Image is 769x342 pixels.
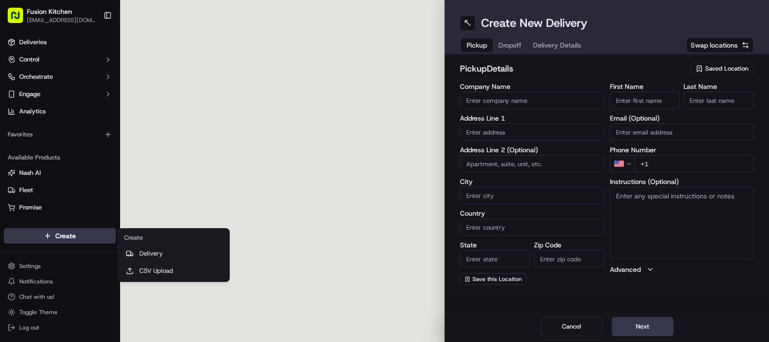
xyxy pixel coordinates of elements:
span: Saved Location [705,64,748,73]
div: 💻 [81,215,89,223]
a: CSV Upload [120,262,227,280]
span: Orchestrate [19,73,53,81]
button: Next [612,317,673,336]
span: [EMAIL_ADDRESS][DOMAIN_NAME] [27,16,96,24]
span: Deliveries [19,38,47,47]
span: Promise [19,203,42,212]
div: Past conversations [10,124,64,132]
span: [PERSON_NAME] [30,174,78,182]
span: Toggle Theme [19,308,58,316]
button: Cancel [541,317,602,336]
span: Settings [19,262,41,270]
label: Country [460,210,604,217]
label: Company Name [460,83,604,90]
input: Apartment, suite, unit, etc. [460,155,604,172]
button: See all [149,122,175,134]
img: Nash [10,9,29,28]
p: Welcome 👋 [10,38,175,53]
input: Got a question? Start typing here... [25,61,173,72]
a: Powered byPylon [68,237,116,245]
input: Enter city [460,187,604,204]
img: 5e9a9d7314ff4150bce227a61376b483.jpg [20,91,37,109]
input: Enter company name [460,92,604,109]
span: Control [19,55,39,64]
label: Advanced [610,265,641,274]
input: Enter state [460,250,530,268]
label: Address Line 2 (Optional) [460,147,604,153]
h1: Create New Delivery [481,15,587,31]
span: Pylon [96,238,116,245]
span: Create [55,231,76,241]
label: First Name [610,83,680,90]
img: 1736555255976-a54dd68f-1ca7-489b-9aae-adbdc363a1c4 [19,175,27,183]
label: Phone Number [610,147,754,153]
span: Delivery Details [533,40,581,50]
img: 1736555255976-a54dd68f-1ca7-489b-9aae-adbdc363a1c4 [10,91,27,109]
input: Enter address [460,123,604,141]
label: Address Line 1 [460,115,604,122]
span: Chat with us! [19,293,54,301]
span: [DATE] [85,174,105,182]
input: Enter first name [610,92,680,109]
a: 📗Knowledge Base [6,210,77,228]
img: Masood Aslam [10,165,25,181]
a: 💻API Documentation [77,210,158,228]
span: Dropoff [498,40,521,50]
a: Delivery [120,245,227,262]
span: Fusion Kitchen [27,7,72,16]
label: City [460,178,604,185]
h2: pickup Details [460,62,684,75]
button: Start new chat [163,94,175,106]
span: API Documentation [91,214,154,224]
label: Last Name [683,83,754,90]
span: Log out [19,324,39,331]
input: Enter zip code [534,250,604,268]
div: Start new chat [43,91,158,101]
span: Nash AI [19,169,41,177]
span: Notifications [19,278,53,285]
input: Enter phone number [634,155,754,172]
label: Zip Code [534,242,604,248]
span: Save this Location [472,275,522,283]
span: Engage [19,90,40,98]
input: Enter last name [683,92,754,109]
span: [DATE] [85,148,105,156]
span: Analytics [19,107,46,116]
span: • [80,174,83,182]
span: Pickup [467,40,487,50]
label: State [460,242,530,248]
span: [PERSON_NAME] [30,148,78,156]
div: We're available if you need us! [43,101,132,109]
label: Email (Optional) [610,115,754,122]
img: 1736555255976-a54dd68f-1ca7-489b-9aae-adbdc363a1c4 [19,149,27,157]
span: • [80,148,83,156]
input: Enter country [460,219,604,236]
label: Instructions (Optional) [610,178,754,185]
div: Available Products [4,150,116,165]
span: Swap locations [691,40,738,50]
div: 📗 [10,215,17,223]
input: Enter email address [610,123,754,141]
span: Fleet [19,186,33,195]
div: Create [120,231,227,245]
span: Knowledge Base [19,214,74,224]
div: Favorites [4,127,116,142]
img: Liam S. [10,139,25,155]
